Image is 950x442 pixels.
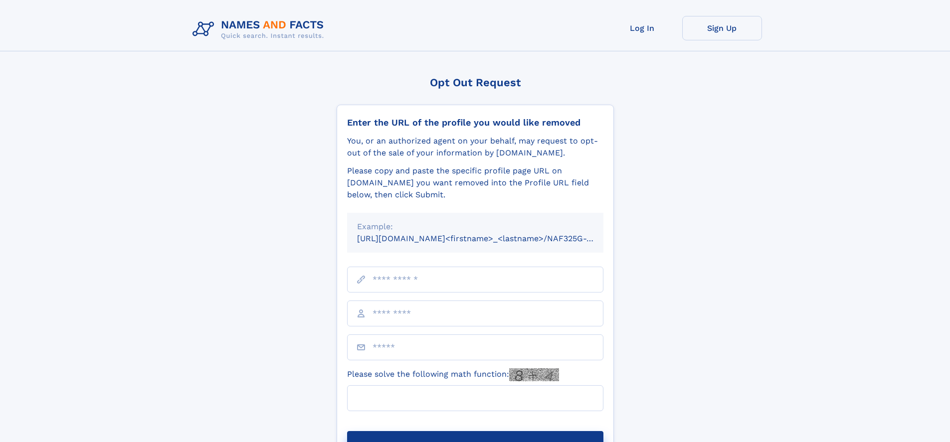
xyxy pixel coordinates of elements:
[682,16,762,40] a: Sign Up
[347,368,559,381] label: Please solve the following math function:
[337,76,614,89] div: Opt Out Request
[189,16,332,43] img: Logo Names and Facts
[357,234,622,243] small: [URL][DOMAIN_NAME]<firstname>_<lastname>/NAF325G-xxxxxxxx
[357,221,593,233] div: Example:
[347,117,603,128] div: Enter the URL of the profile you would like removed
[347,165,603,201] div: Please copy and paste the specific profile page URL on [DOMAIN_NAME] you want removed into the Pr...
[347,135,603,159] div: You, or an authorized agent on your behalf, may request to opt-out of the sale of your informatio...
[602,16,682,40] a: Log In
